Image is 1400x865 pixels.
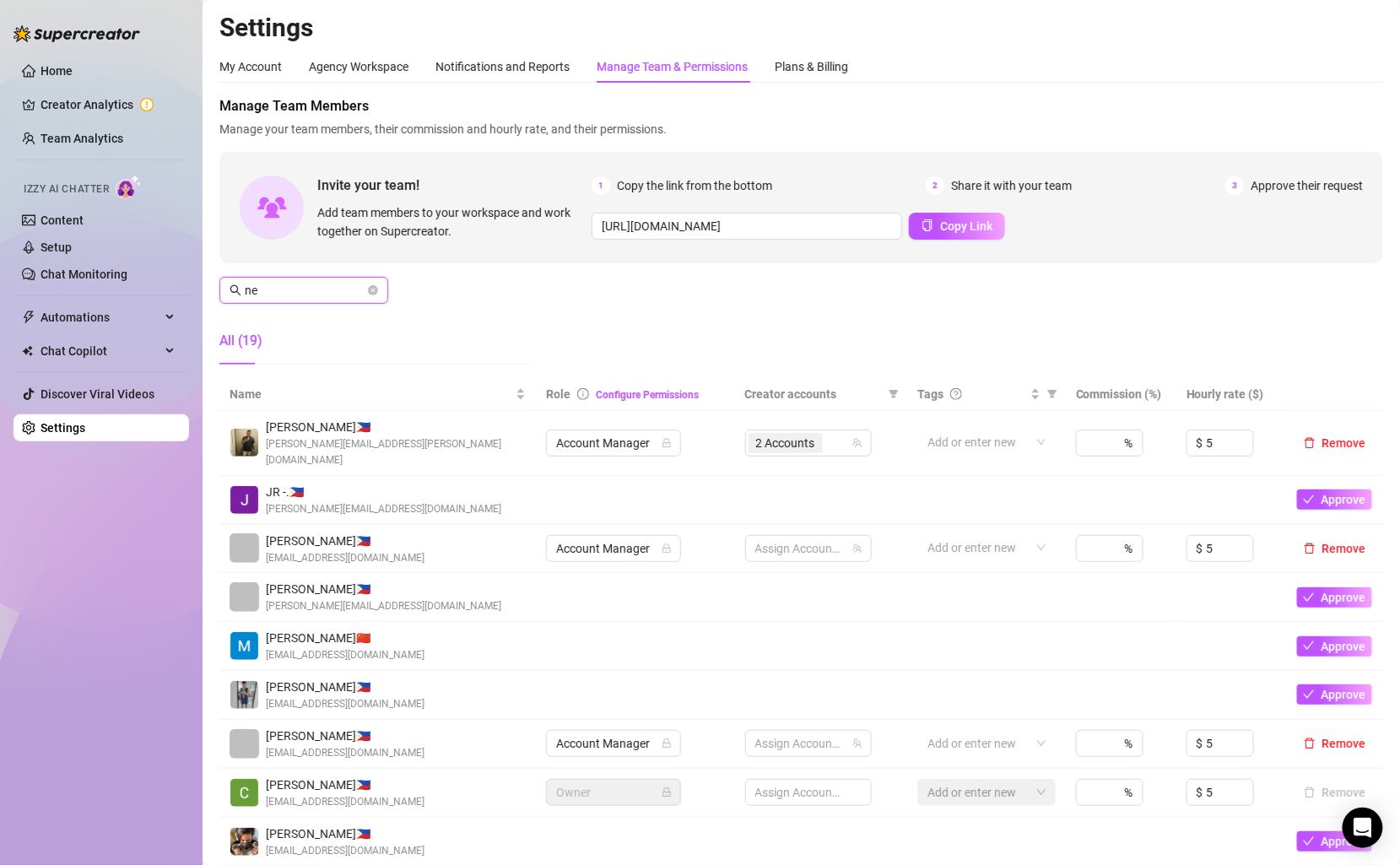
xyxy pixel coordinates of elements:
a: Chat Monitoring [41,268,127,281]
a: Configure Permissions [596,389,699,401]
span: Manage your team members, their commission and hourly rate, and their permissions. [219,120,1383,138]
div: My Account [219,57,282,76]
a: Home [41,64,73,78]
a: Discover Viral Videos [41,387,154,401]
button: close-circle [368,285,378,295]
span: [EMAIL_ADDRESS][DOMAIN_NAME] [266,696,424,712]
h2: Settings [219,12,1383,44]
div: Agency Workspace [309,57,408,76]
span: Remove [1322,737,1366,750]
span: 3 [1225,176,1244,195]
a: Settings [41,421,85,435]
img: Allen Valenzuela [230,429,258,457]
span: Invite your team! [317,175,592,196]
span: Izzy AI Chatter [24,181,109,197]
span: Copy Link [940,219,992,233]
span: JR -. 🇵🇭 [266,483,501,501]
span: check [1303,592,1315,603]
span: lock [662,543,672,554]
span: [PERSON_NAME][EMAIL_ADDRESS][PERSON_NAME][DOMAIN_NAME] [266,436,526,468]
button: Approve [1297,684,1372,705]
button: Remove [1297,782,1373,803]
span: [PERSON_NAME] 🇵🇭 [266,727,424,745]
span: Remove [1322,436,1366,450]
span: search [230,284,241,296]
th: Name [219,378,536,411]
span: filter [889,389,899,399]
th: Commission (%) [1066,378,1176,411]
span: [EMAIL_ADDRESS][DOMAIN_NAME] [266,843,424,859]
span: [PERSON_NAME][EMAIL_ADDRESS][DOMAIN_NAME] [266,501,501,517]
span: check [1303,689,1315,700]
img: Cristine Joy Maurin [230,779,258,807]
img: Adrianne Paul Ritumban [230,681,258,709]
span: Owner [556,780,671,805]
span: 2 Accounts [756,434,815,452]
div: Manage Team & Permissions [597,57,748,76]
span: [PERSON_NAME][EMAIL_ADDRESS][DOMAIN_NAME] [266,598,501,614]
span: 2 [926,176,944,195]
div: Notifications and Reports [435,57,570,76]
span: [EMAIL_ADDRESS][DOMAIN_NAME] [266,550,424,566]
span: lock [662,787,672,797]
span: Approve [1322,688,1366,701]
th: Hourly rate ($) [1176,378,1287,411]
span: [PERSON_NAME] 🇨🇳 [266,629,424,647]
span: copy [922,219,933,231]
span: Approve [1322,835,1366,848]
button: Approve [1297,831,1372,851]
span: Share it with your team [951,176,1072,195]
button: Approve [1297,489,1372,510]
input: Search members [245,281,365,300]
span: Approve their request [1251,176,1363,195]
a: Content [41,214,84,227]
span: filter [1044,381,1061,407]
span: filter [885,381,902,407]
img: Jephtene Rael Santos [230,828,258,856]
a: Setup [41,241,72,254]
span: team [852,438,862,448]
span: check [1303,835,1315,847]
span: Creator accounts [745,385,883,403]
span: Tags [917,385,943,403]
span: Automations [41,304,160,331]
span: 2 Accounts [749,433,823,453]
span: Account Manager [556,430,671,456]
span: check [1303,640,1315,651]
span: [PERSON_NAME] 🇵🇭 [266,776,424,794]
div: Open Intercom Messenger [1343,808,1383,848]
span: [PERSON_NAME] 🇵🇭 [266,678,424,696]
img: Chat Copilot [22,345,33,357]
span: [EMAIL_ADDRESS][DOMAIN_NAME] [266,647,424,663]
a: Team Analytics [41,132,123,145]
span: delete [1304,437,1316,449]
span: Manage Team Members [219,96,1383,116]
span: thunderbolt [22,311,35,324]
span: check [1303,494,1315,505]
span: [PERSON_NAME] 🇵🇭 [266,580,501,598]
div: Plans & Billing [775,57,848,76]
span: Copy the link from the bottom [617,176,772,195]
img: logo-BBDzfeDw.svg [14,25,140,42]
button: Copy Link [909,213,1005,240]
span: delete [1304,738,1316,749]
span: question-circle [950,388,962,400]
span: Account Manager [556,731,671,756]
button: Approve [1297,636,1372,657]
button: Remove [1297,538,1373,559]
span: team [852,738,862,749]
button: Approve [1297,587,1372,608]
span: info-circle [577,388,589,400]
span: Role [546,387,570,401]
span: 1 [592,176,610,195]
span: Name [230,385,512,403]
a: Creator Analytics exclamation-circle [41,91,176,118]
span: delete [1304,543,1316,554]
img: JR - John Riel [230,486,258,514]
img: AI Chatter [116,175,142,199]
span: Approve [1322,640,1366,653]
span: [PERSON_NAME] 🇵🇭 [266,532,424,550]
span: lock [662,438,672,448]
span: lock [662,738,672,749]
